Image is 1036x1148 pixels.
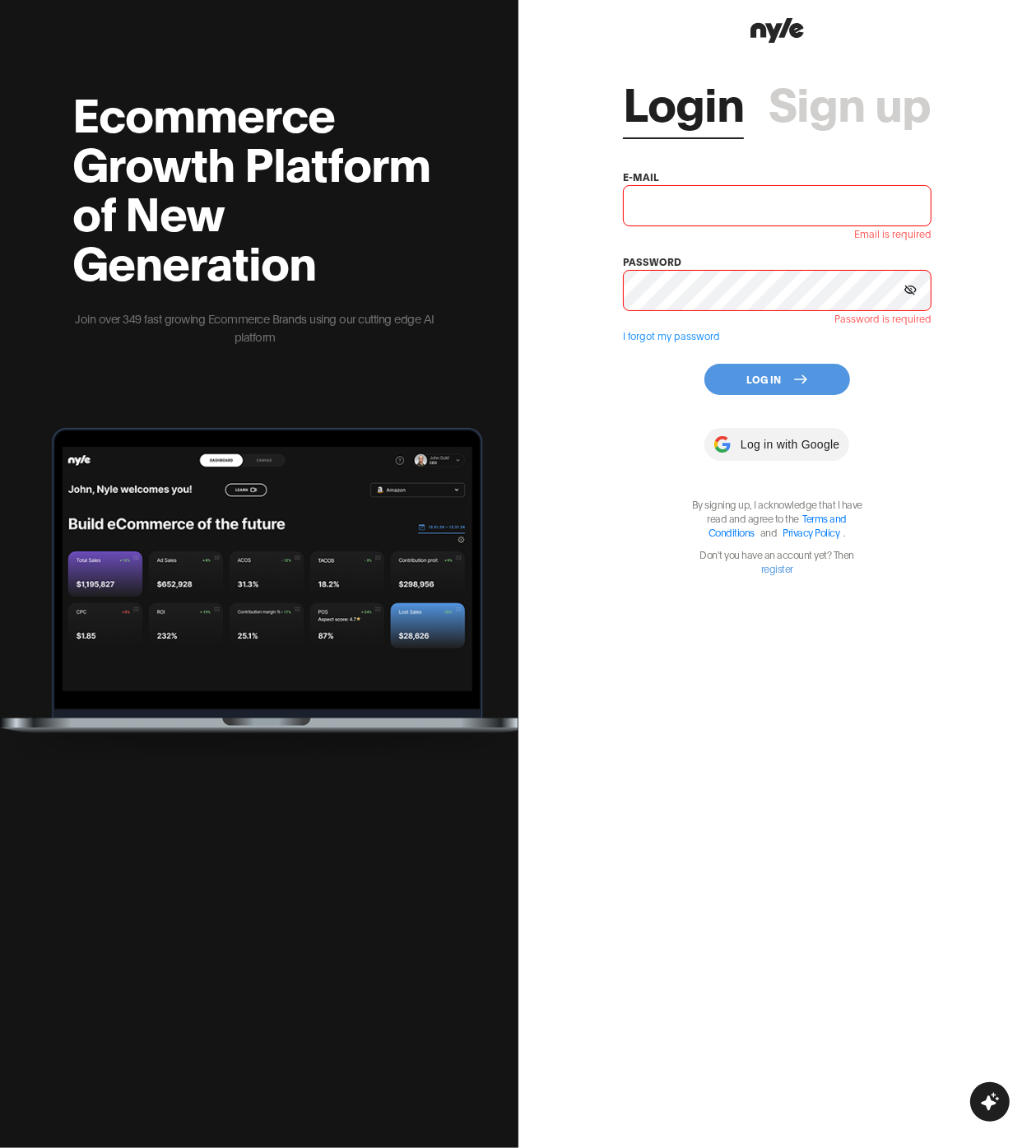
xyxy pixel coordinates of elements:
a: Privacy Policy [783,526,840,538]
a: register [761,562,793,574]
p: Join over 349 fast growing Ecommerce Brands using our cutting edge AI platform [72,309,438,346]
button: Log In [704,364,850,396]
a: I forgot my password [623,329,720,342]
label: password [623,255,681,267]
button: Log in with Google [704,428,849,461]
a: Sign up [769,77,931,126]
h2: Ecommerce Growth Platform of New Generation [72,87,438,285]
label: e-mail [623,170,659,183]
div: Email is required [623,226,931,242]
p: Don't you have an account yet? Then [682,547,871,575]
a: Login [623,77,744,126]
div: Password is required [623,311,931,327]
p: By signing up, I acknowledge that I have read and agree to the . [682,497,871,539]
span: and [756,526,782,538]
a: Terms and Conditions [708,512,847,538]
